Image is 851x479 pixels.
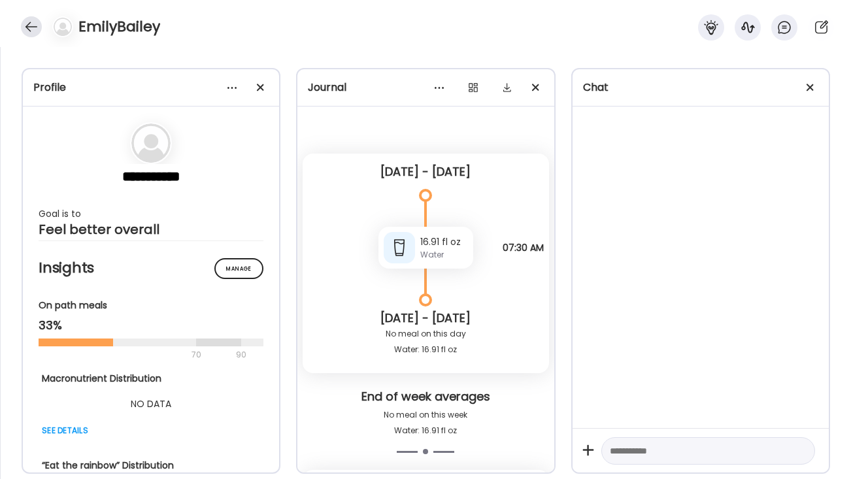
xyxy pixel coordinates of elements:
[33,80,269,95] div: Profile
[313,310,538,326] div: [DATE] - [DATE]
[54,18,72,36] img: bg-avatar-default.svg
[420,249,468,261] div: Water
[308,389,543,407] div: End of week averages
[42,372,260,386] div: Macronutrient Distribution
[39,258,263,278] h2: Insights
[39,299,263,312] div: On path meals
[42,396,260,412] div: NO DATA
[313,326,538,357] div: No meal on this day Water: 16.91 fl oz
[214,258,263,279] div: Manage
[235,347,248,363] div: 90
[420,235,468,249] div: 16.91 fl oz
[131,124,171,163] img: bg-avatar-default.svg
[583,80,818,95] div: Chat
[313,164,538,180] div: [DATE] - [DATE]
[308,80,543,95] div: Journal
[39,318,263,333] div: 33%
[39,347,232,363] div: 70
[78,16,160,37] h4: EmilyBailey
[503,242,544,253] span: 07:30 AM
[308,407,543,438] div: No meal on this week Water: 16.91 fl oz
[39,222,263,237] div: Feel better overall
[42,459,260,472] div: “Eat the rainbow” Distribution
[39,206,263,222] div: Goal is to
